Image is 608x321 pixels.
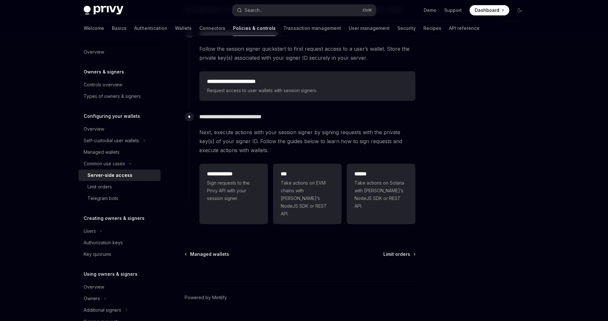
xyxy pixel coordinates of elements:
a: Overview [79,123,161,135]
button: Open search [232,4,376,16]
a: Wallets [175,21,192,36]
a: Overview [79,46,161,58]
button: Toggle Owners section [79,293,161,304]
a: Controls overview [79,79,161,91]
a: Types of owners & signers [79,91,161,102]
button: Toggle dark mode [514,5,525,15]
div: Additional signers [84,306,121,314]
span: Ctrl K [362,8,372,13]
a: Managed wallets [185,251,229,257]
a: Authorization keys [79,237,161,248]
a: Transaction management [283,21,341,36]
a: Overview [79,281,161,293]
span: Dashboard [475,7,499,13]
a: Support [444,7,462,13]
div: Managed wallets [84,148,120,156]
div: Telegram bots [87,195,118,202]
a: **** **** ***Sign requests to the Privy API with your session signer. [199,164,268,224]
a: Telegram bots [79,193,161,204]
a: Basics [112,21,127,36]
h5: Configuring your wallets [84,112,140,120]
a: Key quorums [79,248,161,260]
img: dark logo [84,6,123,15]
button: Toggle Self-custodial user wallets section [79,135,161,146]
a: Welcome [84,21,104,36]
div: Overview [84,125,104,133]
div: Common use cases [84,160,125,168]
a: Limit orders [383,251,415,257]
a: ***Take actions on EVM chains with [PERSON_NAME]’s NodeJS SDK or REST API. [273,164,342,224]
div: Users [84,227,96,235]
span: Take actions on Solana with [PERSON_NAME]’s NodeJS SDK or REST API. [354,179,408,210]
div: Overview [84,283,104,291]
button: Toggle Additional signers section [79,304,161,316]
button: Toggle Common use cases section [79,158,161,169]
a: Security [397,21,416,36]
a: Limit orders [79,181,161,193]
div: Authorization keys [84,239,123,247]
a: Policies & controls [233,21,276,36]
div: Server-side access [87,171,132,179]
a: Demo [424,7,437,13]
div: Search... [245,6,262,14]
h5: Using owners & signers [84,270,137,278]
a: Dashboard [470,5,509,15]
div: Types of owners & signers [84,92,141,100]
span: Take actions on EVM chains with [PERSON_NAME]’s NodeJS SDK or REST API. [281,179,334,218]
a: Connectors [199,21,225,36]
span: Follow the session signer quickstart to first request access to a user’s wallet. Store the privat... [199,44,415,62]
span: Limit orders [383,251,410,257]
div: Self-custodial user wallets [84,137,139,144]
h5: Owners & signers [84,68,124,76]
a: Server-side access [79,169,161,181]
div: Limit orders [87,183,112,191]
span: Managed wallets [190,251,229,257]
a: Powered by Mintlify [185,294,227,301]
a: Recipes [423,21,441,36]
a: Managed wallets [79,146,161,158]
div: Controls overview [84,81,122,89]
span: Sign requests to the Privy API with your session signer. [207,179,260,202]
button: Toggle Users section [79,225,161,237]
a: API reference [449,21,479,36]
h5: Creating owners & signers [84,214,145,222]
span: Request access to user wallets with session signers. [207,87,408,94]
div: Key quorums [84,250,111,258]
a: **** *Take actions on Solana with [PERSON_NAME]’s NodeJS SDK or REST API. [347,164,415,224]
a: User management [349,21,390,36]
a: Authentication [134,21,167,36]
span: Next, execute actions with your session signer by signing requests with the private key(s) of you... [199,128,415,155]
div: Overview [84,48,104,56]
div: Owners [84,295,100,302]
